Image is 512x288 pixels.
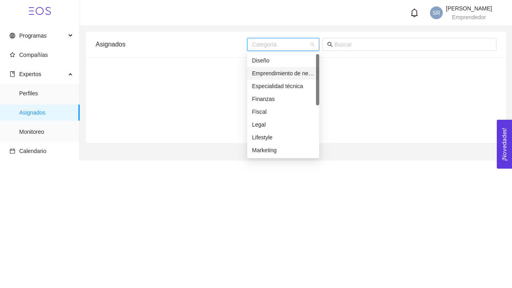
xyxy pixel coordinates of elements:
[446,5,492,12] span: [PERSON_NAME]
[327,42,333,47] span: search
[252,56,314,65] div: Diseño
[334,40,492,49] input: Buscar
[252,95,314,103] div: Finanzas
[252,107,314,116] div: Fiscal
[247,67,319,80] div: Emprendimiento de negocios
[247,118,319,131] div: Legal
[410,8,419,17] span: bell
[247,105,319,118] div: Fiscal
[252,82,314,91] div: Especialidad técnica
[432,6,440,19] span: SR
[247,54,319,67] div: Diseño
[247,131,319,144] div: Lifestyle
[247,93,319,105] div: Finanzas
[247,80,319,93] div: Especialidad técnica
[252,69,314,78] div: Emprendimiento de negocios
[19,32,46,39] span: Programas
[10,71,15,77] span: book
[252,133,314,142] div: Lifestyle
[19,148,46,154] span: Calendario
[96,33,247,56] div: Asignados
[102,105,490,114] div: No hay datos
[19,105,73,121] span: Asignados
[19,52,48,58] span: Compañías
[252,120,314,129] div: Legal
[452,14,486,20] span: Emprendedor
[19,85,73,101] span: Perfiles
[19,124,73,140] span: Monitoreo
[10,33,15,38] span: global
[497,120,512,169] button: Open Feedback Widget
[247,144,319,157] div: Marketing
[10,52,15,58] span: star
[10,148,15,154] span: calendar
[252,146,314,155] div: Marketing
[19,71,41,77] span: Expertos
